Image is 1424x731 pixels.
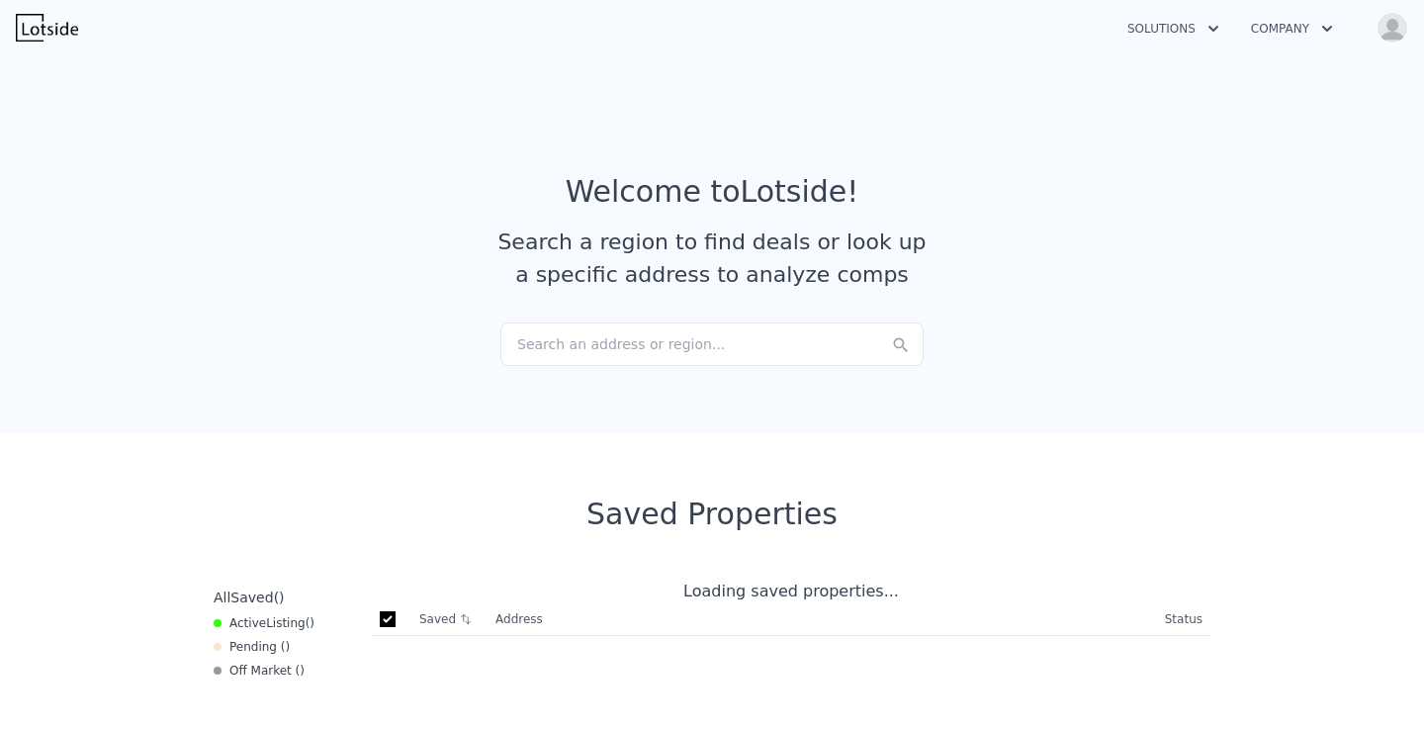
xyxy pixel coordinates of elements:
[214,663,305,679] div: Off Market ( )
[500,322,924,366] div: Search an address or region...
[372,580,1210,603] div: Loading saved properties...
[411,603,488,635] th: Saved
[490,226,934,291] div: Search a region to find deals or look up a specific address to analyze comps
[16,14,78,42] img: Lotside
[488,603,1157,636] th: Address
[566,174,859,210] div: Welcome to Lotside !
[1377,12,1408,44] img: avatar
[1235,11,1349,46] button: Company
[214,639,290,655] div: Pending ( )
[229,615,314,631] span: Active ( )
[266,616,306,630] span: Listing
[214,588,285,607] div: All ( )
[230,590,273,605] span: Saved
[1157,603,1210,636] th: Status
[206,497,1218,532] div: Saved Properties
[1112,11,1235,46] button: Solutions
